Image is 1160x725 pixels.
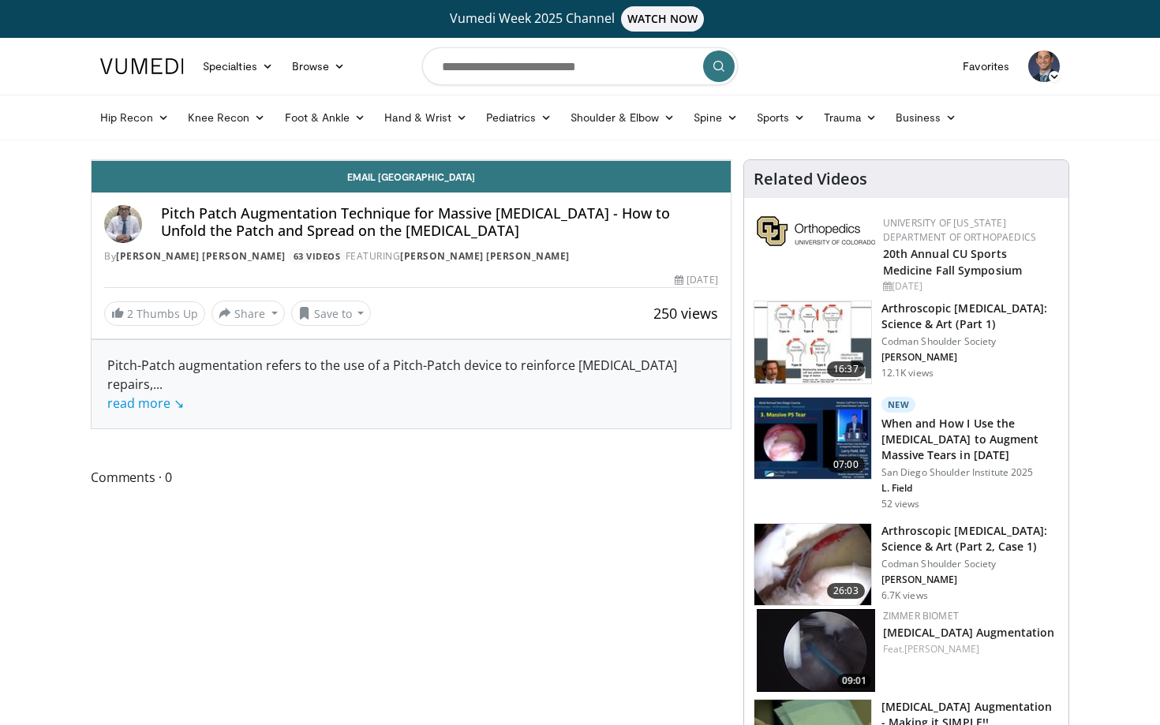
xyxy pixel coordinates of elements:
[881,558,1059,570] p: Codman Shoulder Society
[104,205,142,243] img: Avatar
[1028,50,1060,82] img: Avatar
[883,279,1056,293] div: [DATE]
[100,58,184,74] img: VuMedi Logo
[881,498,920,510] p: 52 views
[621,6,705,32] span: WATCH NOW
[881,466,1059,479] p: San Diego Shoulder Institute 2025
[193,50,283,82] a: Specialties
[178,102,275,133] a: Knee Recon
[91,102,178,133] a: Hip Recon
[161,205,718,239] h4: Pitch Patch Augmentation Technique for Massive [MEDICAL_DATA] - How to Unfold the Patch and Sprea...
[881,523,1059,555] h3: Arthroscopic [MEDICAL_DATA]: Science & Art (Part 2, Case 1)
[757,609,875,692] a: 09:01
[375,102,477,133] a: Hand & Wrist
[881,482,1059,495] p: L. Field
[561,102,684,133] a: Shoulder & Elbow
[400,249,570,263] a: [PERSON_NAME] [PERSON_NAME]
[881,367,934,379] p: 12.1K views
[422,47,738,85] input: Search topics, interventions
[104,249,718,263] div: By FEATURING
[883,642,1056,656] div: Feat.
[827,361,865,377] span: 16:37
[275,102,376,133] a: Foot & Ankle
[675,273,717,287] div: [DATE]
[754,397,1059,510] a: 07:00 New When and How I Use the [MEDICAL_DATA] to Augment Massive Tears in [DATE] San Diego Shou...
[827,457,865,473] span: 07:00
[757,216,875,246] img: 355603a8-37da-49b6-856f-e00d7e9307d3.png.150x105_q85_autocrop_double_scale_upscale_version-0.2.png
[757,609,875,692] img: 065dea4c-dfe3-4156-b650-28914cda1b2a.150x105_q85_crop-smart_upscale.jpg
[904,642,979,656] a: [PERSON_NAME]
[881,416,1059,463] h3: When and How I Use the [MEDICAL_DATA] to Augment Massive Tears in [DATE]
[91,467,732,488] span: Comments 0
[754,170,867,189] h4: Related Videos
[754,301,1059,384] a: 16:37 Arthroscopic [MEDICAL_DATA]: Science & Art (Part 1) Codman Shoulder Society [PERSON_NAME] 1...
[953,50,1019,82] a: Favorites
[103,6,1057,32] a: Vumedi Week 2025 ChannelWATCH NOW
[754,301,871,383] img: 83a4a6a0-2498-4462-a6c6-c2fb0fff2d55.150x105_q85_crop-smart_upscale.jpg
[116,249,286,263] a: [PERSON_NAME] [PERSON_NAME]
[477,102,561,133] a: Pediatrics
[754,524,871,606] img: d89f0267-306c-4f6a-b37a-3c9fe0bc066b.150x105_q85_crop-smart_upscale.jpg
[814,102,886,133] a: Trauma
[883,625,1055,640] a: [MEDICAL_DATA] Augmentation
[881,589,928,602] p: 6.7K views
[288,249,346,263] a: 63 Videos
[883,216,1036,244] a: University of [US_STATE] Department of Orthopaedics
[653,304,718,323] span: 250 views
[883,246,1022,278] a: 20th Annual CU Sports Medicine Fall Symposium
[291,301,372,326] button: Save to
[881,335,1059,348] p: Codman Shoulder Society
[883,609,959,622] a: Zimmer Biomet
[881,301,1059,332] h3: Arthroscopic [MEDICAL_DATA]: Science & Art (Part 1)
[881,351,1059,364] p: [PERSON_NAME]
[92,160,731,161] video-js: Video Player
[684,102,747,133] a: Spine
[127,306,133,321] span: 2
[92,161,731,192] a: Email [GEOGRAPHIC_DATA]
[754,523,1059,607] a: 26:03 Arthroscopic [MEDICAL_DATA]: Science & Art (Part 2, Case 1) Codman Shoulder Society [PERSON...
[104,301,205,326] a: 2 Thumbs Up
[211,301,285,326] button: Share
[827,583,865,599] span: 26:03
[107,356,715,413] div: Pitch-Patch augmentation refers to the use of a Pitch-Patch device to reinforce [MEDICAL_DATA] re...
[107,394,184,412] a: read more ↘
[837,674,871,688] span: 09:01
[881,574,1059,586] p: [PERSON_NAME]
[886,102,967,133] a: Business
[881,397,916,413] p: New
[754,398,871,480] img: bb5e53e6-f191-420d-8cc3-3697f5341a0d.150x105_q85_crop-smart_upscale.jpg
[283,50,355,82] a: Browse
[747,102,815,133] a: Sports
